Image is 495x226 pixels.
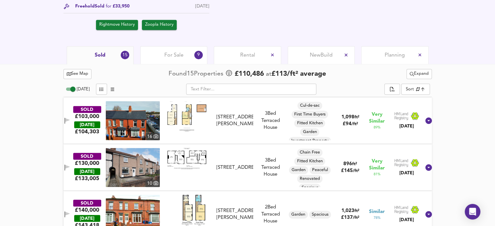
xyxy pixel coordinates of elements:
svg: Show Details [425,164,433,171]
div: SOLD [73,200,101,206]
div: Spacious [299,184,321,192]
div: [DATE] [394,123,419,129]
img: Land Registry [394,206,419,214]
svg: Show Details [425,117,433,125]
div: Garden [300,128,319,136]
span: / ft² [353,216,359,220]
span: First Time Buyers [292,112,328,117]
span: Expand [410,70,429,78]
img: Land Registry [394,159,419,167]
div: [STREET_ADDRESS] [216,164,253,171]
span: New Build [310,52,333,59]
span: Similar [369,208,385,215]
span: Fitted Kitchen [294,120,325,126]
svg: Show Details [425,210,433,218]
div: 10 [145,180,160,187]
div: Garden [289,166,308,174]
span: Chain Free [297,150,323,155]
span: Investment Property [289,138,331,144]
div: [STREET_ADDRESS][PERSON_NAME] [216,114,253,128]
button: Expand [406,69,432,79]
span: £ 113 / ft² average [271,71,326,77]
span: [DATE] [77,87,89,91]
span: Planning [385,52,405,59]
input: Text Filter... [186,84,316,95]
span: £ 110,486 [235,69,264,79]
div: Sort [406,86,414,92]
div: Sort [401,84,430,95]
div: First Time Buyers [292,111,328,118]
span: Cul-de-sac [297,103,322,109]
img: Land Registry [394,112,419,120]
span: £ 133,005 [75,175,99,182]
span: ft² [352,162,357,166]
div: split button [384,84,400,95]
div: Fitted Kitchen [294,119,325,127]
span: Spacious [299,185,321,191]
div: [STREET_ADDRESS][PERSON_NAME] [216,207,253,221]
div: [DATE] [74,168,100,175]
span: £ 94 [343,122,358,126]
button: Rightmove History [96,20,138,30]
div: Freehold [75,3,130,10]
a: property thumbnail 10 [106,148,160,187]
span: ft² [354,115,359,119]
div: £130,000 [75,160,99,167]
div: Open Intercom Messenger [465,204,480,219]
div: 3 Bed Terraced House [256,110,285,131]
span: 89 % [373,125,380,130]
span: Very Similar [369,111,385,125]
span: £ 104,303 [75,128,99,135]
span: Sold [95,52,105,59]
div: [DATE] [394,217,419,223]
div: SOLD [73,153,101,160]
span: for [106,4,111,8]
span: / ft² [351,122,358,126]
div: Peaceful [309,166,331,174]
span: / ft² [353,169,359,173]
span: ft² [354,209,359,213]
div: 2 Bed Terraced House [256,204,285,225]
div: £103,000 [75,113,99,120]
div: 3 Bed Terraced House [256,157,285,178]
span: £ 137 [341,215,359,220]
img: property thumbnail [106,148,160,187]
span: 1,098 [341,115,354,120]
span: 1,023 [341,208,354,213]
span: Sold £33,950 [95,3,130,10]
span: 78 % [373,215,380,220]
div: £140,000 [75,206,99,214]
div: Found 15 Propert ies [169,70,225,78]
div: split button [406,69,432,79]
span: Rental [240,52,255,59]
div: 9 [194,51,203,59]
span: Rightmove History [99,21,135,29]
a: property thumbnail 16 [106,101,160,140]
span: Zoopla History [145,21,173,29]
img: property thumbnail [106,101,160,140]
div: [DATE] [394,170,419,176]
div: [DATE] [74,215,100,222]
div: Garden [289,211,308,219]
span: Garden [289,167,308,173]
span: See Map [67,70,89,78]
span: Garden [289,212,308,218]
span: Peaceful [309,167,331,173]
div: Spacious [309,211,331,219]
div: SOLD£103,000 [DATE]£104,303property thumbnail 16 Floorplan[STREET_ADDRESS][PERSON_NAME]3Bed Terra... [63,97,432,144]
div: SOLD£130,000 [DATE]£133,005property thumbnail 10 Floorplan[STREET_ADDRESS]3Bed Terraced HouseChai... [63,144,432,191]
span: Spacious [309,212,331,218]
div: [DATE] [74,121,100,128]
div: Investment Property [289,137,331,145]
span: For Sale [164,52,184,59]
button: Zoopla History [142,20,177,30]
div: Renovated [297,175,323,183]
span: Fitted Kitchen [294,158,325,164]
span: Very Similar [369,158,385,172]
img: Floorplan [167,148,206,169]
span: 81 % [373,172,380,177]
div: Fitted Kitchen [294,157,325,165]
div: 15 [121,51,129,59]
